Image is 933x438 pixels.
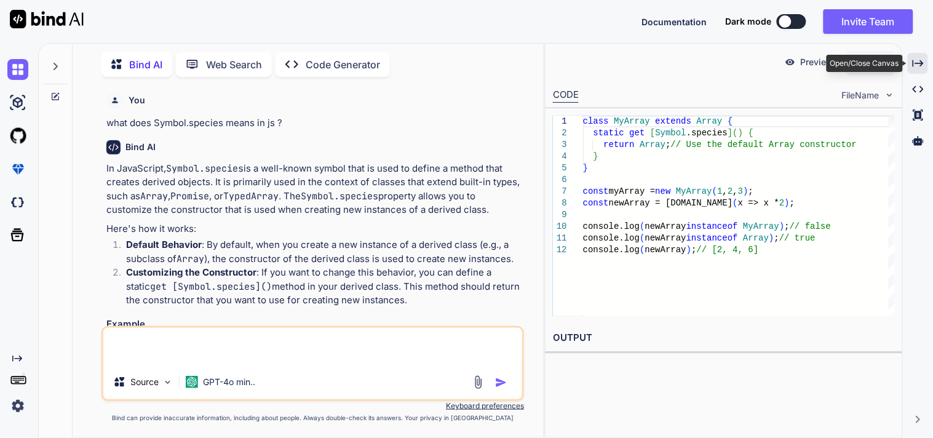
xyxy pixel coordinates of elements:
[206,57,262,72] p: Web Search
[583,186,609,196] span: const
[7,159,28,180] img: premium
[790,221,831,231] span: // false
[728,186,733,196] span: 2
[774,233,779,243] span: ;
[645,233,686,243] span: newArray
[553,233,567,244] div: 11
[162,377,173,388] img: Pick Models
[583,233,640,243] span: console.log
[7,59,28,80] img: chat
[166,162,244,175] code: Symbol.species
[126,266,256,278] strong: Customizing the Constructor
[614,116,651,126] span: MyArray
[106,116,522,130] p: what does Symbol.species means in js ?
[106,317,522,332] h3: Example
[126,238,522,266] p: : By default, when you create a new instance of a derived class (e.g., a subclass of ), the const...
[609,186,656,196] span: myArray =
[640,245,645,255] span: (
[748,128,753,138] span: {
[785,57,796,68] img: preview
[553,151,567,162] div: 4
[583,198,609,208] span: const
[827,55,903,72] div: Open/Close Canvas
[170,190,209,202] code: Promise
[728,128,733,138] span: ]
[604,140,635,149] span: return
[785,198,790,208] span: )
[686,221,738,231] span: instanceof
[650,128,655,138] span: [
[583,116,609,126] span: class
[125,141,156,153] h6: Bind AI
[10,10,84,28] img: Bind AI
[553,221,567,233] div: 10
[718,186,723,196] span: 1
[594,151,598,161] span: }
[738,198,779,208] span: x => x *
[583,221,640,231] span: console.log
[790,198,795,208] span: ;
[583,245,640,255] span: console.log
[656,116,692,126] span: extends
[186,376,198,388] img: GPT-4o mini
[642,17,707,27] span: Documentation
[728,116,733,126] span: {
[7,92,28,113] img: ai-studio
[553,139,567,151] div: 3
[553,197,567,209] div: 8
[101,413,524,423] p: Bind can provide inaccurate information, including about people. Always double-check its answers....
[656,186,671,196] span: new
[723,186,728,196] span: ,
[785,221,790,231] span: ;
[553,127,567,139] div: 2
[129,94,145,106] h6: You
[712,186,717,196] span: (
[769,233,774,243] span: )
[203,376,255,388] p: GPT-4o min..
[594,128,624,138] span: static
[645,221,686,231] span: newArray
[697,116,723,126] span: Array
[733,128,738,138] span: (
[583,163,588,173] span: }
[656,128,686,138] span: Symbol
[140,190,168,202] code: Array
[884,90,895,100] img: chevron down
[642,15,707,28] button: Documentation
[779,221,784,231] span: )
[7,125,28,146] img: githubLight
[824,9,913,34] button: Invite Team
[686,233,738,243] span: instanceof
[150,281,272,293] code: get [Symbol.species]()
[733,198,738,208] span: (
[553,244,567,256] div: 12
[223,190,279,202] code: TypedArray
[686,128,728,138] span: .species
[744,186,748,196] span: )
[779,198,784,208] span: 2
[671,140,857,149] span: // Use the default Array constructor
[686,245,691,255] span: )
[553,162,567,174] div: 5
[495,376,507,389] img: icon
[630,128,645,138] span: get
[645,245,686,255] span: newArray
[738,128,743,138] span: )
[676,186,712,196] span: MyArray
[126,239,202,250] strong: Default Behavior
[471,375,485,389] img: attachment
[177,253,204,265] code: Array
[692,245,697,255] span: ;
[733,186,738,196] span: ,
[129,57,162,72] p: Bind AI
[553,186,567,197] div: 7
[726,15,772,28] span: Dark mode
[106,162,522,217] p: In JavaScript, is a well-known symbol that is used to define a method that creates derived object...
[666,140,671,149] span: ;
[744,221,780,231] span: MyArray
[106,222,522,236] p: Here's how it works:
[640,221,645,231] span: (
[779,233,816,243] span: // true
[546,324,902,352] h2: OUTPUT
[301,190,378,202] code: Symbol.species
